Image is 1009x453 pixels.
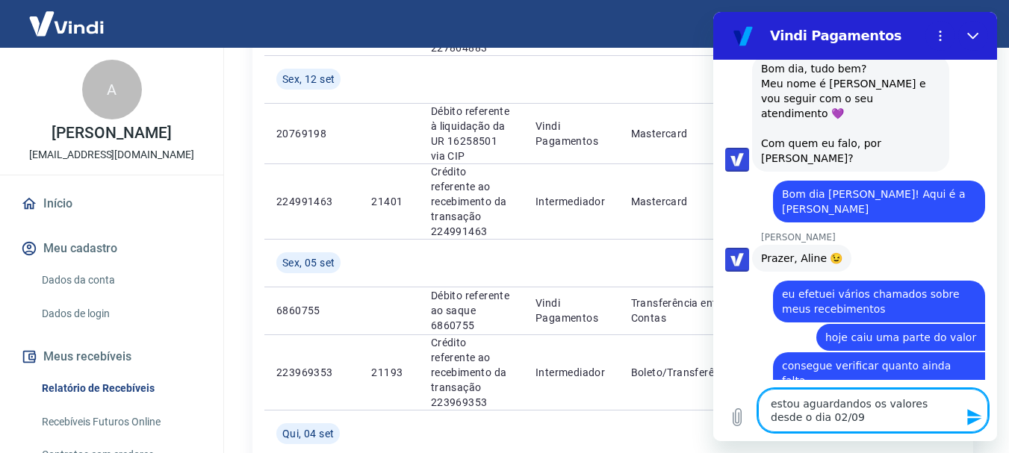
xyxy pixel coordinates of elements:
span: Sex, 05 set [282,255,335,270]
p: 20769198 [276,126,347,141]
p: Mastercard [631,194,737,209]
a: Dados de login [36,299,205,329]
p: Vindi Pagamentos [535,119,607,149]
p: Vindi Pagamentos [535,296,607,325]
p: Débito referente à liquidação da UR 16258501 via CIP [431,104,512,163]
p: 21401 [371,194,406,209]
div: A [82,60,142,119]
span: Sex, 12 set [282,72,335,87]
a: Dados da conta [36,265,205,296]
a: Recebíveis Futuros Online [36,407,205,437]
p: Intermediador [535,194,607,209]
img: Vindi [18,1,115,46]
button: Meu cadastro [18,232,205,265]
a: Relatório de Recebíveis [36,373,205,404]
iframe: Janela de mensagens [713,12,997,441]
p: 224991463 [276,194,347,209]
p: 223969353 [276,365,347,380]
p: 6860755 [276,303,347,318]
p: 21193 [371,365,406,380]
p: Débito referente ao saque 6860755 [431,288,512,333]
button: Meus recebíveis [18,340,205,373]
button: Sair [937,10,991,38]
span: Qui, 04 set [282,426,334,441]
p: Intermediador [535,365,607,380]
p: Transferência entre Contas [631,296,737,325]
p: Mastercard [631,126,737,141]
p: [EMAIL_ADDRESS][DOMAIN_NAME] [29,147,194,163]
a: Início [18,187,205,220]
p: [PERSON_NAME] [52,125,171,141]
p: Crédito referente ao recebimento da transação 224991463 [431,164,512,239]
p: Crédito referente ao recebimento da transação 223969353 [431,335,512,410]
p: Boleto/Transferência [631,365,737,380]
